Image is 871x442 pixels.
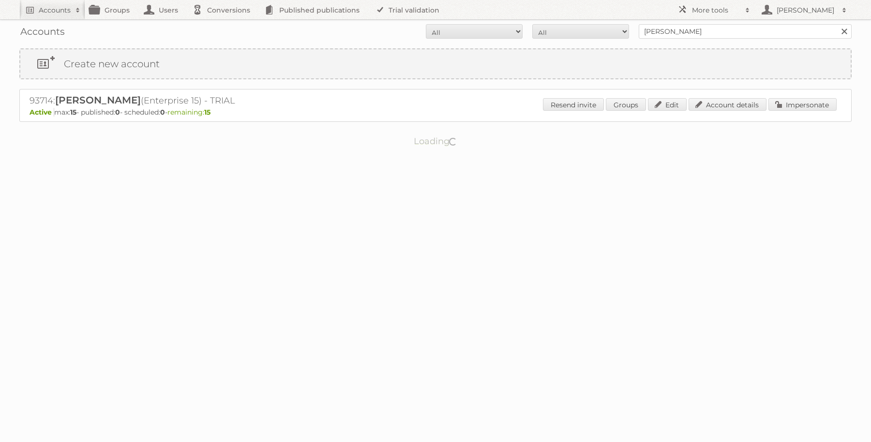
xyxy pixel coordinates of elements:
a: Groups [606,98,646,111]
span: Active [30,108,54,117]
p: max: - published: - scheduled: - [30,108,841,117]
h2: 93714: (Enterprise 15) - TRIAL [30,94,368,107]
span: remaining: [167,108,210,117]
h2: [PERSON_NAME] [774,5,837,15]
strong: 15 [70,108,76,117]
strong: 0 [160,108,165,117]
a: Resend invite [543,98,604,111]
a: Impersonate [768,98,837,111]
p: Loading [383,132,488,151]
strong: 0 [115,108,120,117]
span: [PERSON_NAME] [55,94,141,106]
strong: 15 [204,108,210,117]
a: Edit [648,98,687,111]
a: Create new account [20,49,851,78]
h2: Accounts [39,5,71,15]
a: Account details [689,98,766,111]
h2: More tools [692,5,740,15]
